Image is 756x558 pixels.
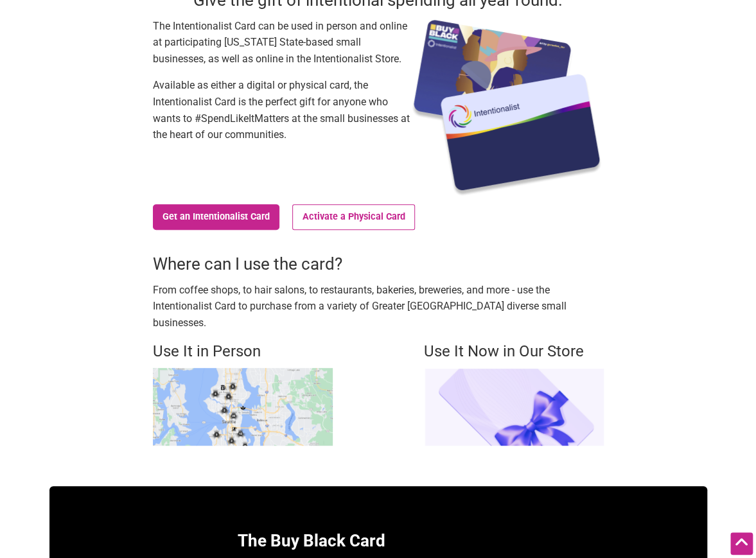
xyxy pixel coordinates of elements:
[153,368,333,446] img: Buy Black map
[153,204,280,230] a: Get an Intentionalist Card
[153,77,410,143] p: Available as either a digital or physical card, the Intentionalist Card is the perfect gift for a...
[424,368,604,446] img: Intentionalist Store
[424,341,604,363] h4: Use It Now in Our Store
[292,204,415,230] a: Activate a Physical Card
[153,341,333,363] h4: Use It in Person
[410,18,604,198] img: Intentionalist Card
[153,18,410,67] p: The Intentionalist Card can be used in person and online at participating [US_STATE] State-based ...
[153,252,604,275] h3: Where can I use the card?
[730,532,753,555] div: Scroll Back to Top
[166,529,385,552] h3: The Buy Black Card
[153,282,604,331] p: From coffee shops, to hair salons, to restaurants, bakeries, breweries, and more - use the Intent...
